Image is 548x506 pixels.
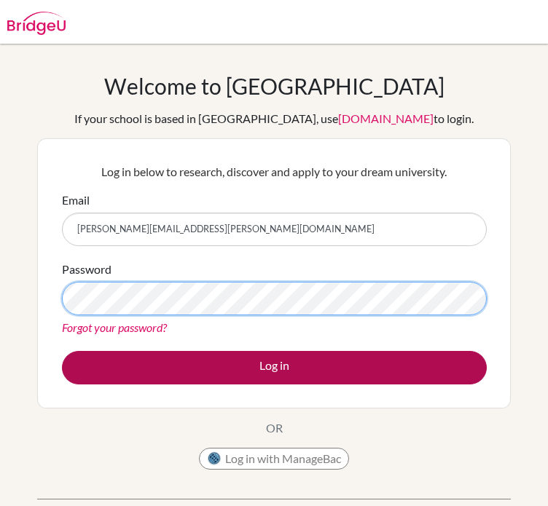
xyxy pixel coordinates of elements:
[62,191,90,209] label: Email
[62,163,487,181] p: Log in below to research, discover and apply to your dream university.
[74,110,474,127] div: If your school is based in [GEOGRAPHIC_DATA], use to login.
[104,73,445,99] h1: Welcome to [GEOGRAPHIC_DATA]
[62,261,111,278] label: Password
[62,351,487,384] button: Log in
[62,320,167,334] a: Forgot your password?
[199,448,349,470] button: Log in with ManageBac
[266,419,283,437] p: OR
[338,111,434,125] a: [DOMAIN_NAME]
[7,12,66,35] img: Bridge-U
